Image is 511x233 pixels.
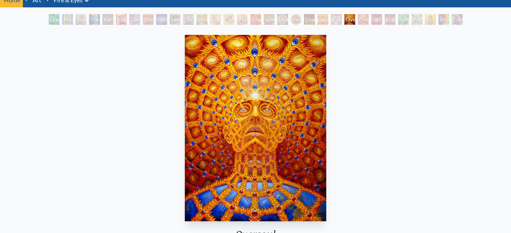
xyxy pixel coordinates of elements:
[385,14,395,25] div: Godself
[76,14,86,25] div: Study for the Great Turn
[156,14,167,25] div: Collective Vision
[438,14,449,25] div: Shpongled
[185,35,326,221] img: Oversoul-1999-Alex-Grey-watermarked.jpg
[49,14,59,25] div: Green Hand
[170,14,180,25] div: Liberation Through Seeing
[304,14,315,25] div: Guardian of Infinite Vision
[398,14,409,25] div: Cannafist
[317,14,328,25] div: Sunyata
[183,14,194,25] div: The Seer
[277,14,288,25] div: Vision Crystal
[371,14,382,25] div: Net of Being
[116,14,127,25] div: Aperture
[412,14,422,25] div: Higher Vision
[102,14,113,25] div: Rainbow Eye Ripple
[264,14,274,25] div: Spectral Lotus
[89,14,100,25] div: The Torch
[237,14,248,25] div: Psychomicrograph of a Fractal Paisley Cherub Feather Tip
[129,14,140,25] div: Cannabis Sutra
[452,14,463,25] div: Cuddle
[197,14,207,25] div: Seraphic Transport Docking on the Third Eye
[425,14,436,25] div: Sol Invictus
[291,14,301,25] div: Vision Crystal Tondo
[223,14,234,25] div: Ophanic Eyelash
[331,14,342,25] div: Cosmic Elf
[358,14,369,25] div: One
[62,14,73,25] div: Pillar of Awareness
[344,14,355,25] div: Oversoul
[143,14,154,25] div: Third Eye Tears of Joy
[250,14,261,25] div: Angel Skin
[210,14,221,25] div: Fractal Eyes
